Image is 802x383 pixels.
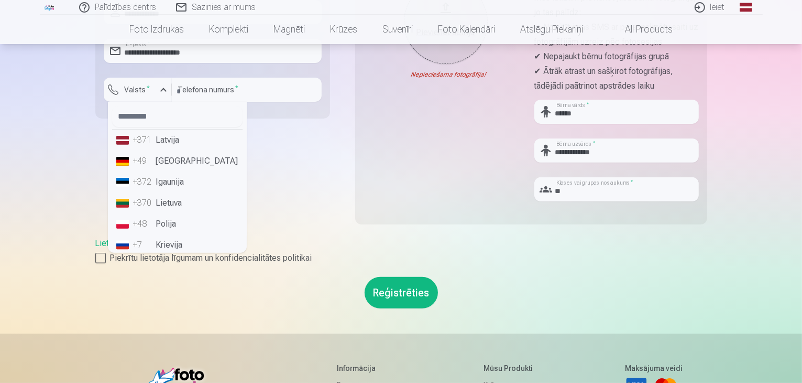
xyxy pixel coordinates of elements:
li: Lietuva [112,193,243,214]
a: Krūzes [317,15,370,44]
h5: Maksājuma veidi [625,363,683,374]
a: Komplekti [196,15,261,44]
p: ✔ Ātrāk atrast un sašķirot fotogrāfijas, tādējādi paātrinot apstrādes laiku [534,64,699,93]
li: [GEOGRAPHIC_DATA] [112,151,243,172]
div: +7 [133,239,154,251]
a: Foto kalendāri [425,15,508,44]
a: Magnēti [261,15,317,44]
div: +372 [133,176,154,188]
div: +49 [133,155,154,167]
li: Igaunija [112,172,243,193]
a: All products [596,15,685,44]
li: Latvija [112,130,243,151]
a: Foto izdrukas [117,15,196,44]
div: Lauks ir obligāts [104,102,172,110]
a: Atslēgu piekariņi [508,15,596,44]
a: Lietošanas līgums [95,238,162,248]
li: Krievija [112,235,243,256]
div: +371 [133,134,154,146]
div: +370 [133,197,154,209]
label: Piekrītu lietotāja līgumam un konfidencialitātes politikai [95,252,707,264]
h5: Mūsu produkti [484,363,539,374]
button: Reģistrēties [365,277,438,308]
div: , [95,237,707,264]
button: Valsts* [104,78,172,102]
h5: Informācija [337,363,398,374]
div: Nepieciešama fotogrāfija! [364,70,528,79]
div: +48 [133,218,154,230]
li: Polija [112,214,243,235]
p: ✔ Nepajaukt bērnu fotogrāfijas grupā [534,49,699,64]
img: /fa1 [44,4,56,10]
label: Valsts [120,84,155,95]
a: Suvenīri [370,15,425,44]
